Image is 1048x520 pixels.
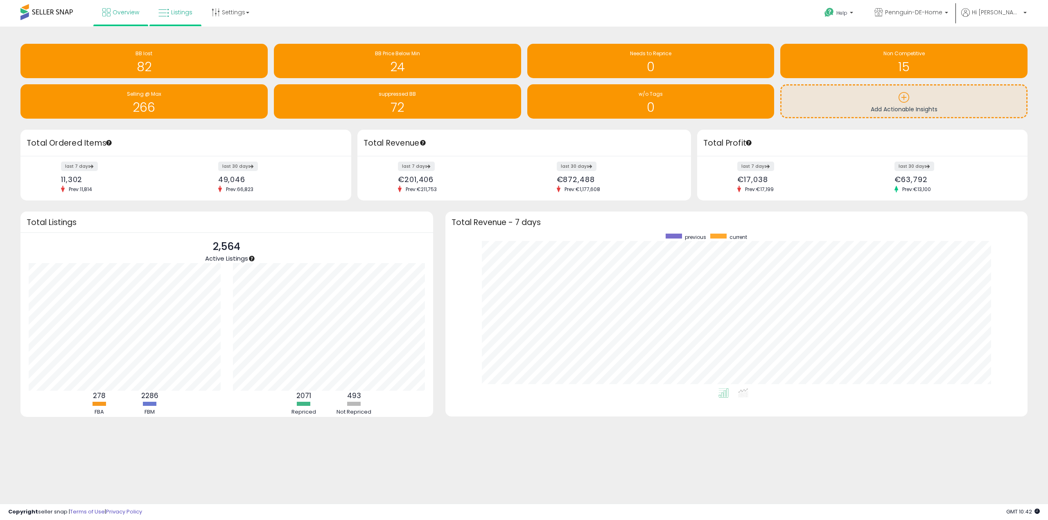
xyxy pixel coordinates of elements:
div: FBA [75,408,124,416]
span: current [730,234,747,241]
span: Add Actionable Insights [871,105,937,113]
span: Selling @ Max [127,90,161,97]
span: Prev: 66,823 [222,186,257,193]
a: Hi [PERSON_NAME] [961,8,1027,27]
div: Tooltip anchor [105,139,113,146]
label: last 7 days [398,162,435,171]
h1: 0 [531,60,770,74]
h1: 72 [278,101,517,114]
span: Listings [171,8,192,16]
b: 493 [347,391,361,401]
h1: 24 [278,60,517,74]
h3: Total Listings [27,219,427,225]
span: suppressed BB [379,90,416,97]
a: Non Competitive 15 [780,44,1028,78]
span: Needs to Reprice [630,50,671,57]
div: 11,302 [61,175,180,184]
a: Selling @ Max 266 [20,84,268,119]
div: Tooltip anchor [419,139,427,146]
span: Prev: €13,100 [898,186,935,193]
b: 2286 [141,391,158,401]
div: FBM [125,408,174,416]
span: previous [685,234,706,241]
a: w/o Tags 0 [527,84,775,119]
span: Help [836,9,847,16]
h3: Total Ordered Items [27,137,345,149]
span: Active Listings [205,254,248,263]
h1: 266 [25,101,264,114]
div: €872,488 [557,175,677,184]
label: last 30 days [894,162,934,171]
div: €17,038 [737,175,856,184]
span: Prev: €211,753 [402,186,441,193]
a: Help [818,1,861,27]
span: Overview [113,8,139,16]
h1: 82 [25,60,264,74]
span: Hi [PERSON_NAME] [972,8,1021,16]
a: Add Actionable Insights [781,86,1026,117]
span: Non Competitive [883,50,925,57]
h1: 15 [784,60,1023,74]
div: Repriced [279,408,328,416]
div: Not Repriced [330,408,379,416]
a: BB Price Below Min 24 [274,44,521,78]
label: last 7 days [737,162,774,171]
b: 278 [93,391,106,401]
div: 49,046 [218,175,337,184]
span: w/o Tags [639,90,663,97]
p: 2,564 [205,239,248,254]
div: Tooltip anchor [248,255,255,262]
h3: Total Revenue [364,137,685,149]
label: last 30 days [218,162,258,171]
span: BB Price Below Min [375,50,420,57]
div: Tooltip anchor [745,139,752,146]
div: €63,792 [894,175,1013,184]
i: Get Help [824,7,834,18]
a: suppressed BB 72 [274,84,521,119]
span: Prev: €1,177,608 [560,186,604,193]
a: Needs to Reprice 0 [527,44,775,78]
span: Pennguin-DE-Home [885,8,942,16]
label: last 30 days [557,162,596,171]
span: Prev: €17,199 [741,186,778,193]
a: BB lost 82 [20,44,268,78]
h3: Total Profit [703,137,1022,149]
div: €201,406 [398,175,518,184]
b: 2071 [296,391,311,401]
h3: Total Revenue - 7 days [452,219,1022,225]
label: last 7 days [61,162,98,171]
h1: 0 [531,101,770,114]
span: Prev: 11,814 [65,186,96,193]
span: BB lost [136,50,152,57]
